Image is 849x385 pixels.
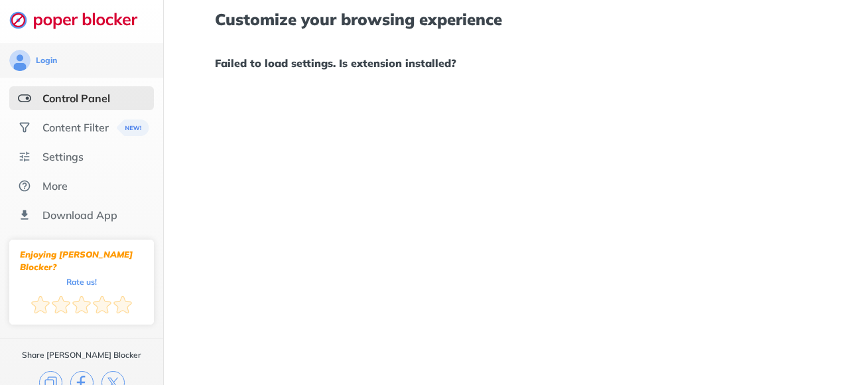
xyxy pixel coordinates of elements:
div: Download App [42,208,117,222]
img: avatar.svg [9,50,31,71]
img: menuBanner.svg [117,119,149,136]
div: Enjoying [PERSON_NAME] Blocker? [20,248,143,273]
div: Settings [42,150,84,163]
div: More [42,179,68,193]
div: Content Filter [42,121,109,134]
img: logo-webpage.svg [9,11,152,29]
img: about.svg [18,179,31,193]
div: Rate us! [66,279,97,285]
img: download-app.svg [18,208,31,222]
img: settings.svg [18,150,31,163]
h1: Failed to load settings. Is extension installed? [215,54,797,72]
h1: Customize your browsing experience [215,11,797,28]
div: Control Panel [42,92,110,105]
img: features-selected.svg [18,92,31,105]
img: social.svg [18,121,31,134]
div: Share [PERSON_NAME] Blocker [22,350,141,360]
div: Login [36,55,57,66]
